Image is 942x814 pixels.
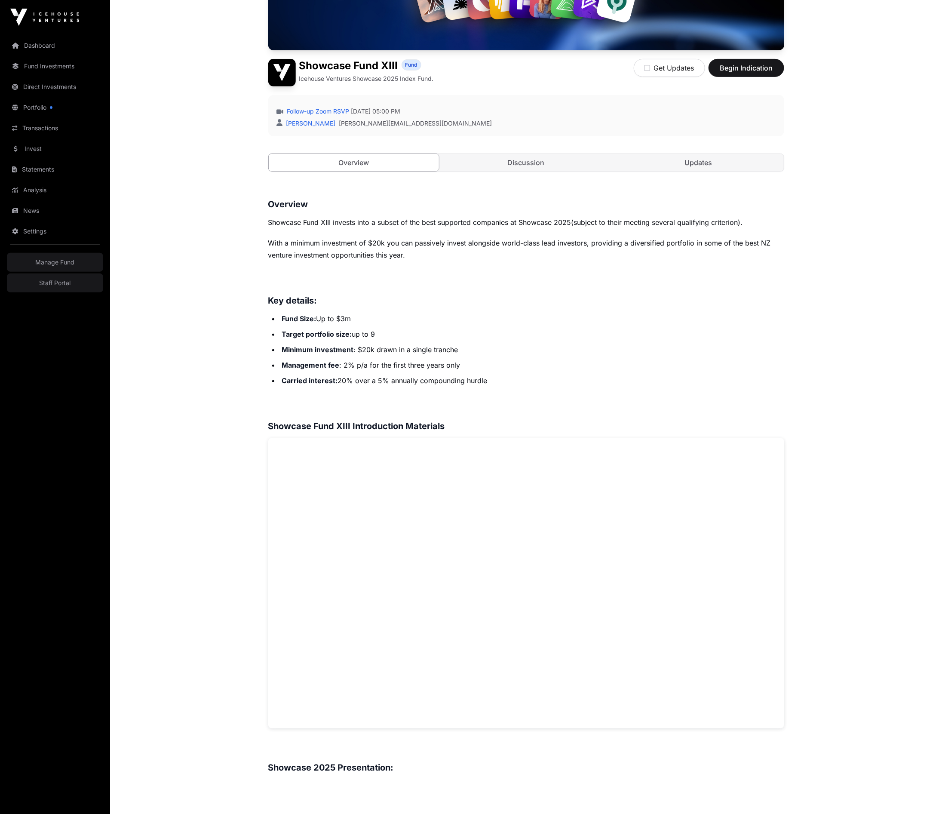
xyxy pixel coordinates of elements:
a: Portfolio [7,98,103,117]
img: Showcase Fund XIII [268,59,296,86]
li: : 2% p/a for the first three years only [279,359,784,371]
strong: Carried interest: [282,376,338,385]
button: Get Updates [634,59,705,77]
a: Statements [7,160,103,179]
img: Icehouse Ventures Logo [10,9,79,26]
a: Follow-up Zoom RSVP [285,107,350,116]
button: Begin Indication [709,59,784,77]
h3: Key details: [268,294,784,307]
a: Analysis [7,181,103,200]
li: : $20k drawn in a single tranche [279,344,784,356]
li: up to 9 [279,328,784,340]
a: Staff Portal [7,273,103,292]
h3: Showcase Fund XIII Introduction Materials [268,419,784,433]
span: Fund [405,61,417,68]
span: Showcase Fund XIII invests into a subset of the best supported companies at Showcase 2025 [268,218,571,227]
strong: Management fee [282,361,340,369]
li: Up to $3m [279,313,784,325]
p: Icehouse Ventures Showcase 2025 Index Fund. [299,74,434,83]
h3: Overview [268,197,784,211]
a: Settings [7,222,103,241]
a: Fund Investments [7,57,103,76]
a: Direct Investments [7,77,103,96]
a: Updates [613,154,784,171]
a: Transactions [7,119,103,138]
span: Begin Indication [719,63,773,73]
h3: Showcase 2025 Presentation: [268,761,784,775]
a: Begin Indication [709,68,784,76]
strong: Fund Size: [282,314,316,323]
a: Dashboard [7,36,103,55]
p: (subject to their meeting several qualifying criterion). [268,216,784,228]
a: Discussion [441,154,611,171]
a: News [7,201,103,220]
p: With a minimum investment of $20k you can passively invest alongside world-class lead investors, ... [268,237,784,261]
iframe: Chat Widget [899,773,942,814]
a: [PERSON_NAME][EMAIL_ADDRESS][DOMAIN_NAME] [339,119,492,128]
li: 20% over a 5% annually compounding hurdle [279,375,784,387]
strong: Target portfolio size: [282,330,352,338]
a: Invest [7,139,103,158]
h1: Showcase Fund XIII [299,59,398,73]
a: Manage Fund [7,253,103,272]
nav: Tabs [269,154,784,171]
a: [PERSON_NAME] [285,120,336,127]
strong: Minimum investment [282,345,354,354]
span: [DATE] 05:00 PM [351,107,401,116]
a: Overview [268,154,440,172]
